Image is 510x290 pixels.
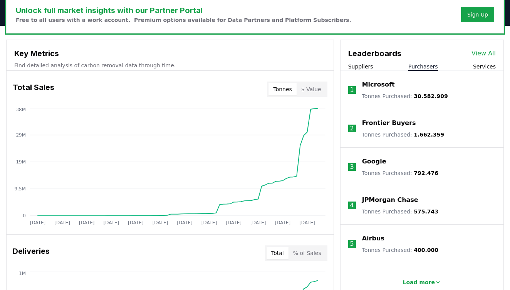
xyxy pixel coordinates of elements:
[16,5,351,16] h3: Unlock full market insights with our Partner Portal
[153,220,168,225] tspan: [DATE]
[362,195,418,205] a: JPMorgan Chase
[16,107,26,112] tspan: 38M
[289,247,326,259] button: % of Sales
[15,186,26,192] tspan: 9.5M
[414,208,438,215] span: 575.743
[350,162,354,172] p: 3
[362,157,386,166] a: Google
[362,169,438,177] p: Tonnes Purchased :
[348,63,373,70] button: Suppliers
[467,11,488,18] a: Sign Up
[128,220,144,225] tspan: [DATE]
[348,48,401,59] h3: Leaderboards
[30,220,46,225] tspan: [DATE]
[397,275,448,290] button: Load more
[473,63,496,70] button: Services
[362,118,416,128] a: Frontier Buyers
[362,80,395,89] a: Microsoft
[350,201,354,210] p: 4
[201,220,217,225] tspan: [DATE]
[79,220,95,225] tspan: [DATE]
[267,247,289,259] button: Total
[19,271,26,276] tspan: 1M
[16,16,351,24] p: Free to all users with a work account. Premium options available for Data Partners and Platform S...
[226,220,242,225] tspan: [DATE]
[23,213,26,218] tspan: 0
[16,132,26,138] tspan: 29M
[414,247,438,253] span: 400.000
[414,132,444,138] span: 1.662.359
[14,62,326,69] p: Find detailed analysis of carbon removal data through time.
[461,7,494,22] button: Sign Up
[13,245,50,261] h3: Deliveries
[362,246,438,254] p: Tonnes Purchased :
[16,159,26,165] tspan: 19M
[471,49,496,58] a: View All
[362,92,448,100] p: Tonnes Purchased :
[268,83,296,95] button: Tonnes
[250,220,266,225] tspan: [DATE]
[350,85,354,95] p: 1
[408,63,438,70] button: Purchasers
[350,124,354,133] p: 2
[177,220,193,225] tspan: [DATE]
[103,220,119,225] tspan: [DATE]
[297,83,326,95] button: $ Value
[362,131,444,138] p: Tonnes Purchased :
[403,278,435,286] p: Load more
[13,82,54,97] h3: Total Sales
[54,220,70,225] tspan: [DATE]
[14,48,326,59] h3: Key Metrics
[299,220,315,225] tspan: [DATE]
[362,208,438,215] p: Tonnes Purchased :
[350,239,354,248] p: 5
[275,220,291,225] tspan: [DATE]
[414,170,438,176] span: 792.476
[362,234,384,243] a: Airbus
[414,93,448,99] span: 30.582.909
